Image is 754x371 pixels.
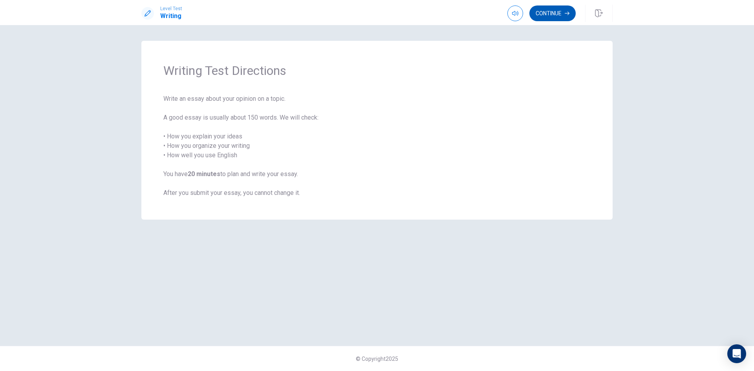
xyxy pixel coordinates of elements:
span: Writing Test Directions [163,63,591,78]
h1: Writing [160,11,182,21]
span: Level Test [160,6,182,11]
span: © Copyright 2025 [356,356,398,362]
strong: 20 minutes [188,170,220,178]
span: Write an essay about your opinion on a topic. A good essay is usually about 150 words. We will ch... [163,94,591,198]
div: Open Intercom Messenger [727,344,746,363]
button: Continue [529,5,576,21]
